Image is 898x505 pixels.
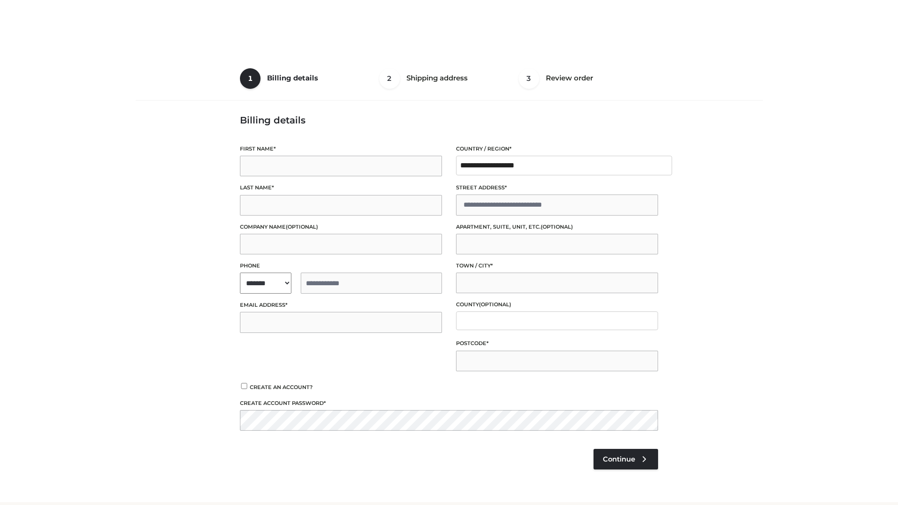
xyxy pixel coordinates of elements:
label: Street address [456,183,658,192]
label: Town / City [456,261,658,270]
label: Phone [240,261,442,270]
span: Shipping address [406,73,468,82]
span: 3 [519,68,539,89]
label: Postcode [456,339,658,348]
label: County [456,300,658,309]
span: (optional) [479,301,511,308]
span: 2 [379,68,400,89]
label: Country / Region [456,144,658,153]
span: Create an account? [250,384,313,390]
label: Last name [240,183,442,192]
span: (optional) [541,224,573,230]
span: Continue [603,455,635,463]
input: Create an account? [240,383,248,389]
span: 1 [240,68,261,89]
span: (optional) [286,224,318,230]
h3: Billing details [240,115,658,126]
label: Company name [240,223,442,231]
label: Email address [240,301,442,310]
label: First name [240,144,442,153]
span: Review order [546,73,593,82]
label: Apartment, suite, unit, etc. [456,223,658,231]
a: Continue [594,449,658,469]
label: Create account password [240,399,658,408]
span: Billing details [267,73,318,82]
